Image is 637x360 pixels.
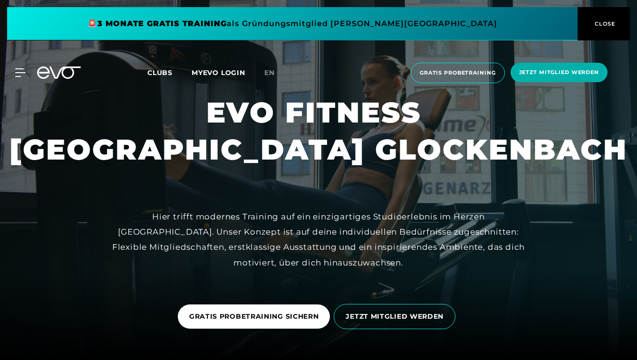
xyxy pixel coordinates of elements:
[592,19,616,28] span: CLOSE
[519,68,599,76] span: Jetzt Mitglied werden
[508,63,610,83] a: Jetzt Mitglied werden
[178,297,334,336] a: GRATIS PROBETRAINING SICHERN
[10,94,627,168] h1: EVO FITNESS [GEOGRAPHIC_DATA] GLOCKENBACH
[192,68,245,77] a: MYEVO LOGIN
[264,67,286,78] a: en
[578,7,630,40] button: CLOSE
[105,209,532,270] div: Hier trifft modernes Training auf ein einzigartiges Studioerlebnis im Herzen [GEOGRAPHIC_DATA]. U...
[408,63,508,83] a: Gratis Probetraining
[264,68,275,77] span: en
[147,68,192,77] a: Clubs
[334,297,459,336] a: JETZT MITGLIED WERDEN
[189,312,319,322] span: GRATIS PROBETRAINING SICHERN
[346,312,444,322] span: JETZT MITGLIED WERDEN
[147,68,173,77] span: Clubs
[420,69,496,77] span: Gratis Probetraining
